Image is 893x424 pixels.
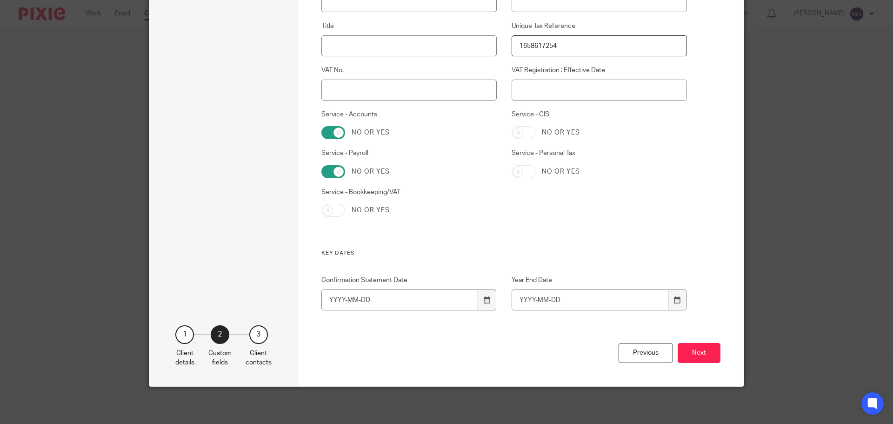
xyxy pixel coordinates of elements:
button: Next [678,343,720,363]
label: Year End Date [512,276,687,285]
label: No or yes [542,167,580,176]
div: 2 [211,325,229,344]
label: No or yes [542,128,580,137]
label: Unique Tax Reference [512,21,687,31]
label: No or yes [352,128,390,137]
label: Title [321,21,497,31]
label: Service - Accounts [321,110,497,119]
label: Service - Bookkeeping/VAT [321,188,497,197]
input: YYYY-MM-DD [512,289,669,310]
label: Service - Personal Tax [512,148,687,158]
p: Client details [175,349,194,368]
h3: Key dates [321,249,687,257]
label: Service - CIS [512,110,687,119]
div: 3 [249,325,268,344]
label: VAT Registration : Effective Date [512,66,687,75]
label: Confirmation Statement Date [321,276,497,285]
label: No or yes [352,167,390,176]
p: Client contacts [246,349,272,368]
input: YYYY-MM-DD [321,289,479,310]
label: Service - Payroll [321,148,497,158]
p: Custom fields [208,349,232,368]
div: 1 [175,325,194,344]
label: VAT No. [321,66,497,75]
label: No or yes [352,206,390,215]
div: Previous [619,343,673,363]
